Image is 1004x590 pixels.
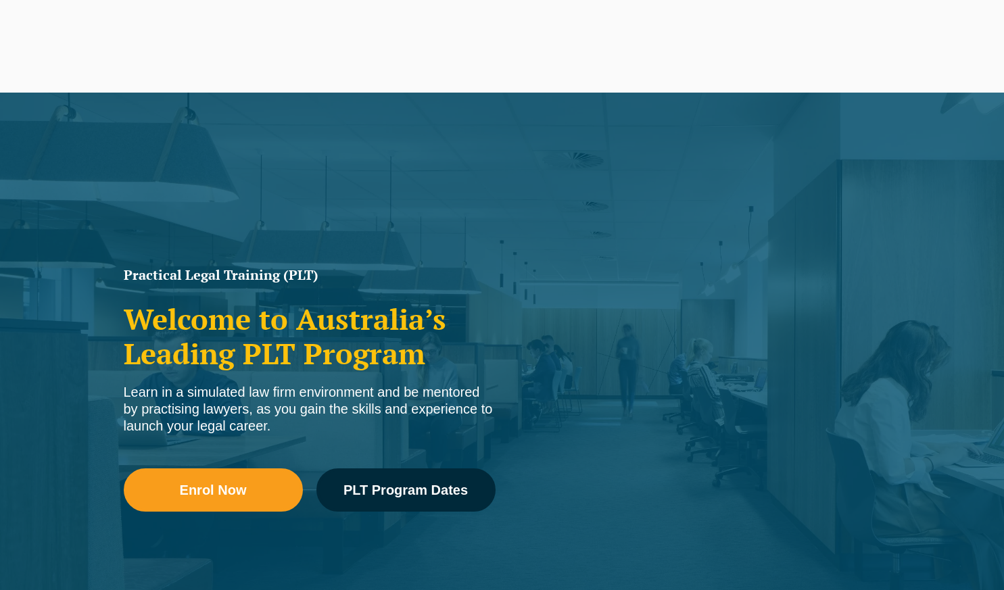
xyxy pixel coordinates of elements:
div: Learn in a simulated law firm environment and be mentored by practising lawyers, as you gain the ... [124,384,496,435]
a: PLT Program Dates [316,468,496,512]
a: Enrol Now [124,468,303,512]
span: Enrol Now [180,483,247,497]
span: PLT Program Dates [343,483,468,497]
h1: Practical Legal Training (PLT) [124,268,496,282]
h2: Welcome to Australia’s Leading PLT Program [124,302,496,370]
